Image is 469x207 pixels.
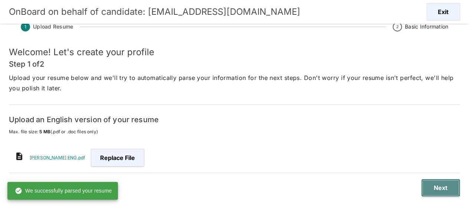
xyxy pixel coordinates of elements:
[39,129,50,134] span: 5 MB
[9,128,460,136] span: Max. file size: (.pdf or .doc files only)
[30,155,85,160] a: [PERSON_NAME] ENG.pdf
[15,184,112,197] div: We successfully parsed your resume
[33,23,73,30] span: Upload Resume
[9,114,460,126] h6: Upload an English version of your resume
[9,46,460,58] h5: Welcome! Let's create your profile
[91,149,144,167] span: Replace file
[405,23,448,30] span: Basic Information
[9,73,460,93] p: Upload your resume below and we'll try to automatically parse your information for the next steps...
[9,6,300,18] h5: OnBoard on behalf of candidate: [EMAIL_ADDRESS][DOMAIN_NAME]
[24,24,26,30] text: 1
[421,179,460,197] button: Next
[396,24,398,29] text: 2
[426,3,460,21] button: Exit
[9,58,460,70] h6: Step 1 of 2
